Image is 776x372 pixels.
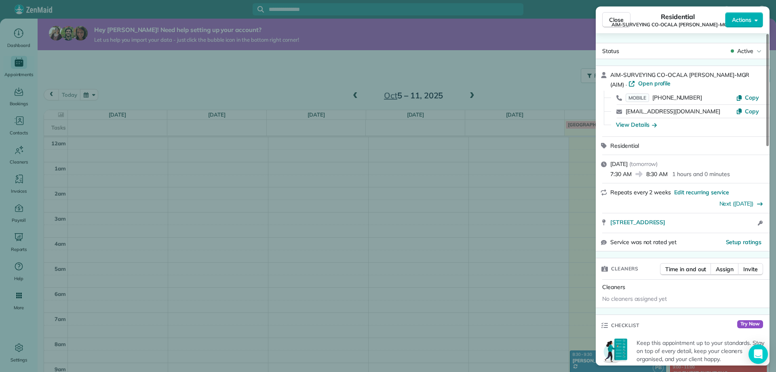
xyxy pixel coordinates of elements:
span: Cleaners [611,265,638,273]
span: Cleaners [602,283,625,291]
span: Try Now [737,320,763,328]
button: Setup ratings [726,238,762,246]
a: Open profile [628,79,671,87]
span: Repeats every 2 weeks [610,189,671,196]
span: Open profile [638,79,671,87]
span: Residential [661,12,695,21]
span: Edit recurring service [674,188,729,196]
button: Close [602,12,630,28]
button: Next ([DATE]) [719,200,763,208]
button: Assign [711,263,739,275]
span: · [624,81,628,88]
span: Close [609,16,624,24]
span: Residential [610,142,639,149]
span: MOBILE [626,94,649,102]
span: Setup ratings [726,238,762,246]
span: [PHONE_NUMBER] [652,94,702,101]
span: Actions [732,16,751,24]
button: Invite [738,263,763,275]
span: No cleaners assigned yet [602,295,667,302]
a: [STREET_ADDRESS] [610,218,755,226]
span: Assign [716,265,734,273]
span: Time in and out [665,265,706,273]
button: Copy [736,107,759,115]
button: View Details [616,121,657,129]
span: AIM-SURVEYING CO-OCALA [PERSON_NAME]-MGR (AIM) [610,71,749,88]
span: [DATE] [610,160,628,168]
span: [STREET_ADDRESS] [610,218,665,226]
button: Time in and out [660,263,711,275]
span: Status [602,47,619,55]
button: Copy [736,94,759,102]
span: Service was not rated yet [610,238,677,247]
div: Open Intercom Messenger [749,344,768,364]
span: Invite [743,265,758,273]
a: [EMAIL_ADDRESS][DOMAIN_NAME] [626,108,720,115]
p: 1 hours and 0 minutes [672,170,730,178]
span: Checklist [611,321,639,329]
button: Open access information [755,218,765,228]
span: 7:30 AM [610,170,632,178]
span: Active [737,47,753,55]
span: AIM-SURVEYING CO-OCALA [PERSON_NAME]-MGR (AIM) [612,21,744,28]
p: Keep this appointment up to your standards. Stay on top of every detail, keep your cleaners organ... [637,339,765,363]
span: Copy [745,94,759,101]
a: MOBILE[PHONE_NUMBER] [626,94,702,102]
span: ( tomorrow ) [629,160,658,168]
span: 8:30 AM [646,170,668,178]
span: Copy [745,108,759,115]
a: Next ([DATE]) [719,200,754,207]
